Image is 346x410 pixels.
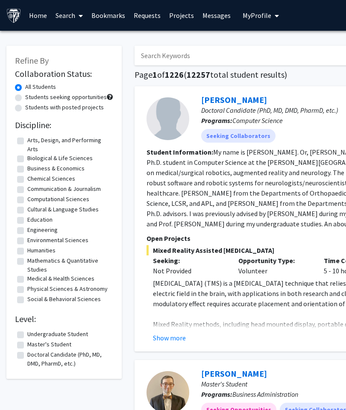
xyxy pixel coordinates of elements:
[201,116,232,125] b: Programs:
[27,174,75,183] label: Chemical Sciences
[15,314,113,324] h2: Level:
[27,284,108,293] label: Physical Sciences & Astronomy
[147,234,191,243] span: Open Projects
[15,120,113,130] h2: Discipline:
[201,390,232,398] b: Programs:
[25,103,104,112] label: Students with posted projects
[198,0,235,30] a: Messages
[15,69,113,79] h2: Collaboration Status:
[201,94,267,105] a: [PERSON_NAME]
[27,246,56,255] label: Humanities
[87,0,129,30] a: Bookmarks
[27,295,101,304] label: Social & Behavioral Sciences
[27,154,93,163] label: Biological & Life Sciences
[27,340,71,349] label: Master's Student
[147,148,213,156] b: Student Information:
[25,93,107,102] label: Students seeking opportunities
[27,256,111,274] label: Mathematics & Quantitative Studies
[153,266,226,276] div: Not Provided
[27,330,88,339] label: Undergraduate Student
[27,136,111,154] label: Arts, Design, and Performing Arts
[129,0,165,30] a: Requests
[6,372,36,404] iframe: Chat
[27,205,99,214] label: Cultural & Language Studies
[153,333,186,343] button: Show more
[27,164,85,173] label: Business & Economics
[232,116,283,125] span: Computer Science
[232,390,298,398] span: Business Administration
[27,195,89,204] label: Computational Sciences
[187,69,210,80] span: 12257
[27,184,101,193] label: Communication & Journalism
[6,8,21,23] img: Johns Hopkins University Logo
[165,69,184,80] span: 1226
[25,82,56,91] label: All Students
[27,236,88,245] label: Environmental Sciences
[15,55,49,66] span: Refine By
[201,380,247,388] span: Master's Student
[51,0,87,30] a: Search
[201,368,267,379] a: [PERSON_NAME]
[152,69,157,80] span: 1
[25,0,51,30] a: Home
[238,255,311,266] p: Opportunity Type:
[201,129,276,143] mat-chip: Seeking Collaborators
[243,11,271,20] span: My Profile
[153,255,226,266] p: Seeking:
[27,225,58,234] label: Engineering
[232,255,317,276] div: Volunteer
[165,0,198,30] a: Projects
[27,215,53,224] label: Education
[201,106,338,114] span: Doctoral Candidate (PhD, MD, DMD, PharmD, etc.)
[27,274,94,283] label: Medical & Health Sciences
[27,350,111,368] label: Doctoral Candidate (PhD, MD, DMD, PharmD, etc.)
